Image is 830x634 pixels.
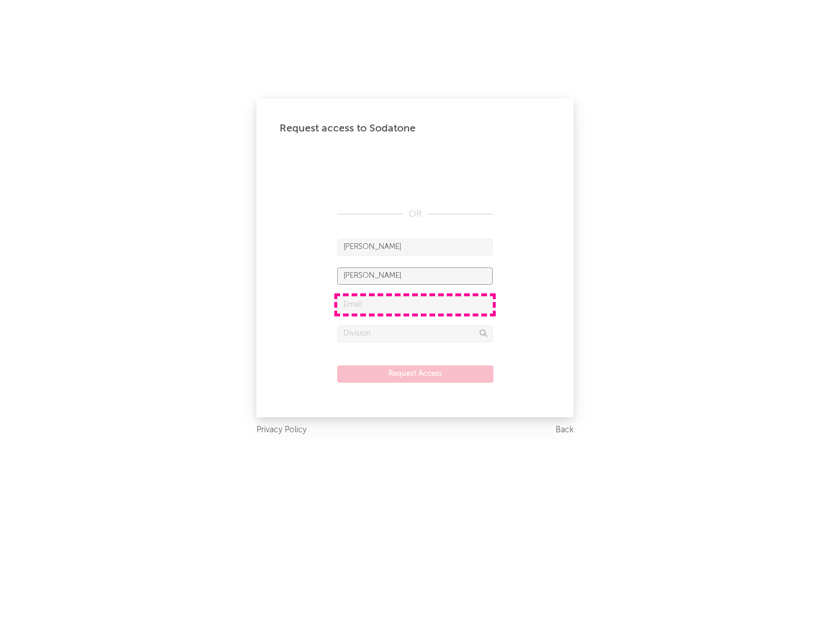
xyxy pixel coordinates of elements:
[256,423,307,437] a: Privacy Policy
[556,423,574,437] a: Back
[337,365,493,383] button: Request Access
[337,325,493,342] input: Division
[337,239,493,256] input: First Name
[337,267,493,285] input: Last Name
[337,207,493,221] div: OR
[280,122,550,135] div: Request access to Sodatone
[337,296,493,314] input: Email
